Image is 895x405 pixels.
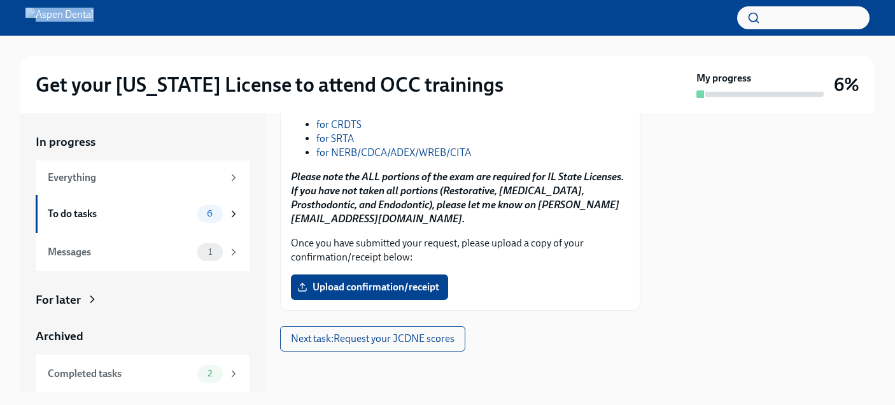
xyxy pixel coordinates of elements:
button: Next task:Request your JCDNE scores [280,326,465,352]
a: To do tasks6 [36,195,250,233]
span: Upload confirmation/receipt [300,281,439,294]
a: For later [36,292,250,308]
span: 6 [199,209,220,218]
label: Upload confirmation/receipt [291,274,448,300]
a: Messages1 [36,233,250,271]
span: 2 [200,369,220,378]
div: Messages [48,245,192,259]
div: To do tasks [48,207,192,221]
span: Next task : Request your JCDNE scores [291,332,455,345]
div: Everything [48,171,223,185]
img: Aspen Dental [25,8,94,28]
a: Everything [36,160,250,195]
strong: Please note the ALL portions of the exam are required for IL State Licenses. If you have not take... [291,171,624,225]
h2: Get your [US_STATE] License to attend OCC trainings [36,72,504,97]
a: In progress [36,134,250,150]
div: For later [36,292,81,308]
strong: My progress [696,71,751,85]
h3: 6% [834,73,859,96]
p: Once you have submitted your request, please upload a copy of your confirmation/receipt below: [291,236,630,264]
a: for CRDTS [316,118,362,131]
a: Completed tasks2 [36,355,250,393]
a: Archived [36,328,250,345]
div: Completed tasks [48,367,192,381]
a: for SRTA [316,132,354,145]
span: 1 [201,247,220,257]
a: for NERB/CDCA/ADEX/WREB/CITA [316,146,471,159]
